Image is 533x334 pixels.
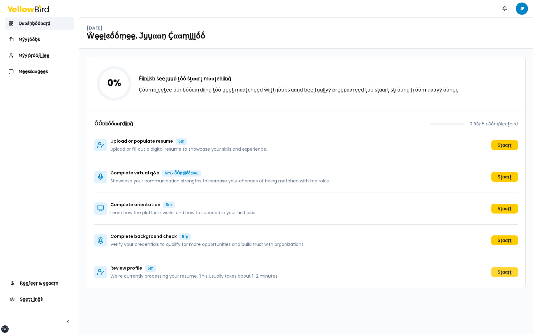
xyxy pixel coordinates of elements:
[107,76,121,89] tspan: 0 %
[19,20,50,26] span: Ḍααṡḥḅṓṓααṛḍ
[491,140,518,150] button: Ṣţααṛţ
[94,121,133,126] h3: ṎṎṇḅṓṓααṛḍḭḭṇḡ
[87,31,526,41] h1: Ŵḛḛḽͼṓṓṃḛḛ, Ĵṵṵααṇ Ḉααṃḭḭḽṓṓ
[5,65,74,78] a: Ṁḛḛṡṡααḡḛḛṡ
[19,68,48,75] span: Ṁḛḛṡṡααḡḛḛṡ
[5,33,74,46] a: Ṁẏẏ ĵṓṓḅṡ
[176,138,187,145] div: 5ṃ
[110,273,279,279] p: We're currently processing your resume. This usually takes about 1–2 minutes.
[139,86,460,94] p: Ḉṓṓṃṗḽḛḛţḛḛ ṓṓṇḅṓṓααṛḍḭḭṇḡ ţṓṓ ḡḛḛţ ṃααţͼḥḛḛḍ ẁḭḭţḥ ĵṓṓḅṡ ααṇḍ ḅḛḛ ϝṵṵḽḽẏẏ ṗṛḛḛṗααṛḛḛḍ ţṓṓ ṡţααṛţ...
[5,277,74,289] a: Ṛḛḛϝḛḛṛ & ḛḛααṛṇ
[110,170,330,177] p: Complete virtual q&a
[20,296,43,302] span: Ṣḛḛţţḭḭṇḡṡ
[110,241,304,247] p: Verify your credentials to qualify for more opportunities and build trust with organizations.
[491,267,518,277] button: Ṣţααṛţ
[110,202,256,208] p: Complete orientation
[162,170,201,177] div: 5ṃ • ṎṎṗţḭḭṓṓṇααḽ
[5,293,74,305] a: Ṣḛḛţţḭḭṇḡṡ
[110,233,304,240] p: Complete background check
[110,178,330,184] p: Showcase your communication strengths to increase your chances of being matched with top roles.
[87,25,102,31] p: [DATE]
[163,202,175,208] div: 5ṃ
[139,75,460,83] h3: Ḟḭḭṇḭḭṡḥ ṡḛḛţṵṵṗ ţṓṓ ṡţααṛţ ṃααţͼḥḭḭṇḡ
[2,327,8,332] div: 2xl
[110,138,267,145] p: Upload or populate resume
[110,146,267,152] p: Upload or fill out a digital resume to showcase your skills and experience.
[491,235,518,245] button: Ṣţααṛţ
[491,204,518,214] button: Ṣţααṛţ
[20,280,58,286] span: Ṛḛḛϝḛḛṛ & ḛḛααṛṇ
[110,265,279,272] p: Review profile
[469,121,518,127] p: 0 ṓṓϝ 5 ͼṓṓṃṗḽḛḛţḛḛḍ
[516,2,528,15] span: JP
[19,36,40,43] span: Ṁẏẏ ĵṓṓḅṡ
[19,52,49,59] span: Ṁẏẏ ṗṛṓṓϝḭḭḽḛḛ
[179,233,191,240] div: 5ṃ
[491,172,518,182] button: Ṣţααṛţ
[110,210,256,216] p: Learn how the platform works and how to succeed in your first jobs.
[5,17,74,30] a: Ḍααṡḥḅṓṓααṛḍ
[5,49,74,62] a: Ṁẏẏ ṗṛṓṓϝḭḭḽḛḛ
[145,265,156,272] div: 5ṃ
